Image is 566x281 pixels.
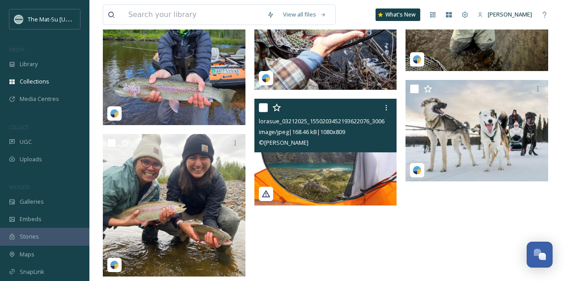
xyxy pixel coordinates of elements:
[262,74,270,83] img: snapsea-logo.png
[279,6,331,23] a: View all files
[20,215,42,223] span: Embeds
[413,166,422,175] img: snapsea-logo.png
[124,5,262,25] input: Search your library
[376,8,420,21] a: What's New
[9,124,28,130] span: COLLECT
[20,77,49,86] span: Collections
[103,134,245,277] img: bearpaw_river_guides_llc_03212025_18026424973992332.jpg
[20,197,44,206] span: Galleries
[488,10,532,18] span: [PERSON_NAME]
[20,250,34,259] span: Maps
[20,232,39,241] span: Stories
[405,80,548,182] img: matsuvalleyak_03212025_18044002463040699.jpg
[20,138,32,146] span: UGC
[259,138,308,147] span: © [PERSON_NAME]
[20,155,42,164] span: Uploads
[413,55,422,64] img: snapsea-logo.png
[9,46,25,53] span: MEDIA
[473,6,536,23] a: [PERSON_NAME]
[28,15,90,23] span: The Mat-Su [US_STATE]
[259,128,345,136] span: image/jpeg | 168.46 kB | 1080 x 809
[20,268,44,276] span: SnapLink
[9,184,30,190] span: WIDGETS
[20,95,59,103] span: Media Centres
[259,117,406,125] span: lorasue_03212025_1550203452193622076_30067654.jpg
[110,260,119,269] img: snapsea-logo.png
[527,242,553,268] button: Open Chat
[14,15,23,24] img: Social_thumbnail.png
[20,60,38,68] span: Library
[110,109,119,118] img: snapsea-logo.png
